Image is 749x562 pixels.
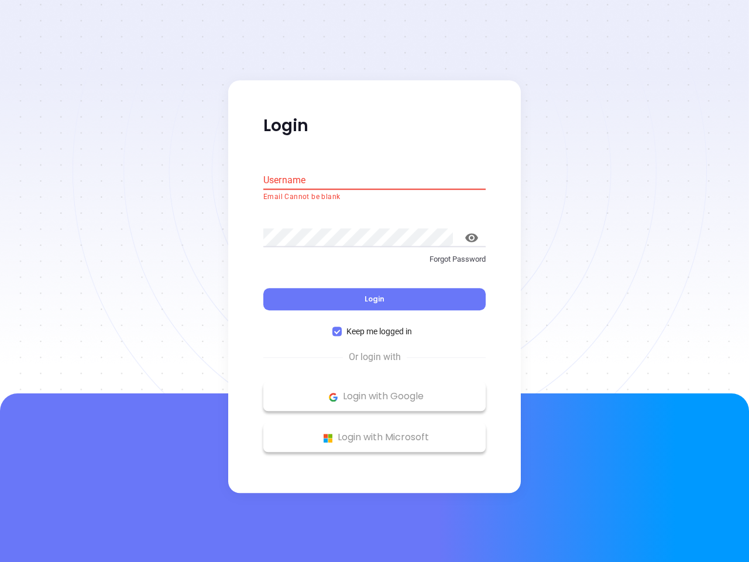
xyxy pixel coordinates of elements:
a: Forgot Password [263,253,486,275]
button: Microsoft Logo Login with Microsoft [263,423,486,453]
span: Or login with [343,351,407,365]
p: Login with Microsoft [269,429,480,447]
img: Google Logo [326,390,341,405]
p: Email Cannot be blank [263,191,486,203]
button: Google Logo Login with Google [263,382,486,412]
p: Login with Google [269,388,480,406]
span: Login [365,294,384,304]
p: Forgot Password [263,253,486,265]
span: Keep me logged in [342,325,417,338]
button: toggle password visibility [458,224,486,252]
img: Microsoft Logo [321,431,335,446]
p: Login [263,115,486,136]
button: Login [263,289,486,311]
